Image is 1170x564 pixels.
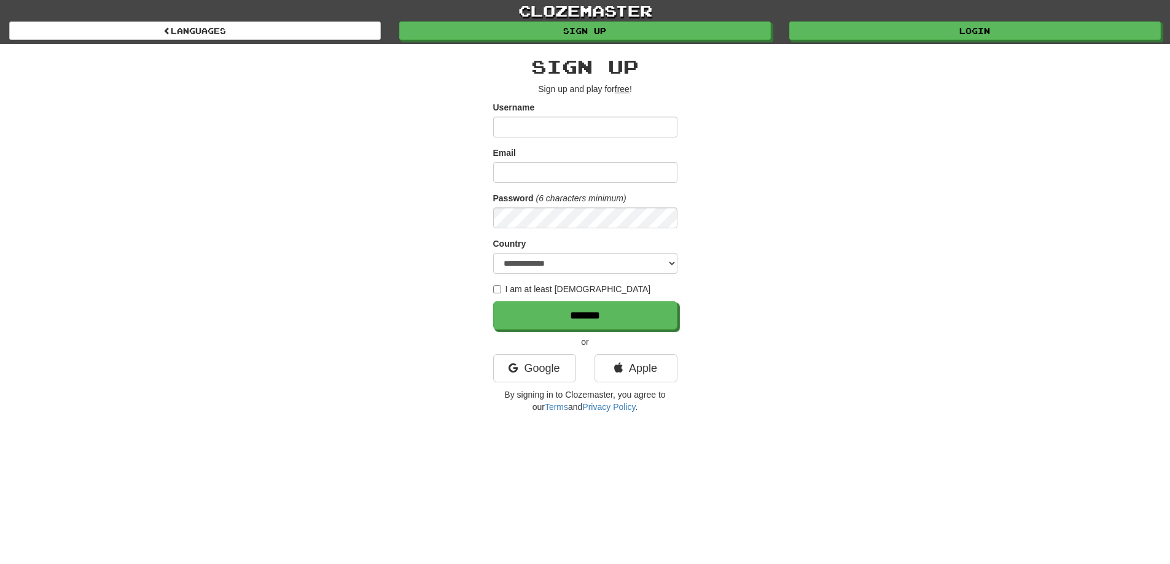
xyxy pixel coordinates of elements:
[493,56,677,77] h2: Sign up
[493,354,576,382] a: Google
[493,192,534,204] label: Password
[399,21,771,40] a: Sign up
[493,336,677,348] p: or
[545,402,568,412] a: Terms
[615,84,630,94] u: free
[789,21,1161,40] a: Login
[493,83,677,95] p: Sign up and play for !
[493,285,501,293] input: I am at least [DEMOGRAPHIC_DATA]
[493,238,526,250] label: Country
[493,283,651,295] label: I am at least [DEMOGRAPHIC_DATA]
[536,193,626,203] em: (6 characters minimum)
[595,354,677,382] a: Apple
[493,147,516,159] label: Email
[493,101,535,114] label: Username
[493,388,677,413] p: By signing in to Clozemaster, you agree to our and .
[9,21,381,40] a: Languages
[582,402,635,412] a: Privacy Policy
